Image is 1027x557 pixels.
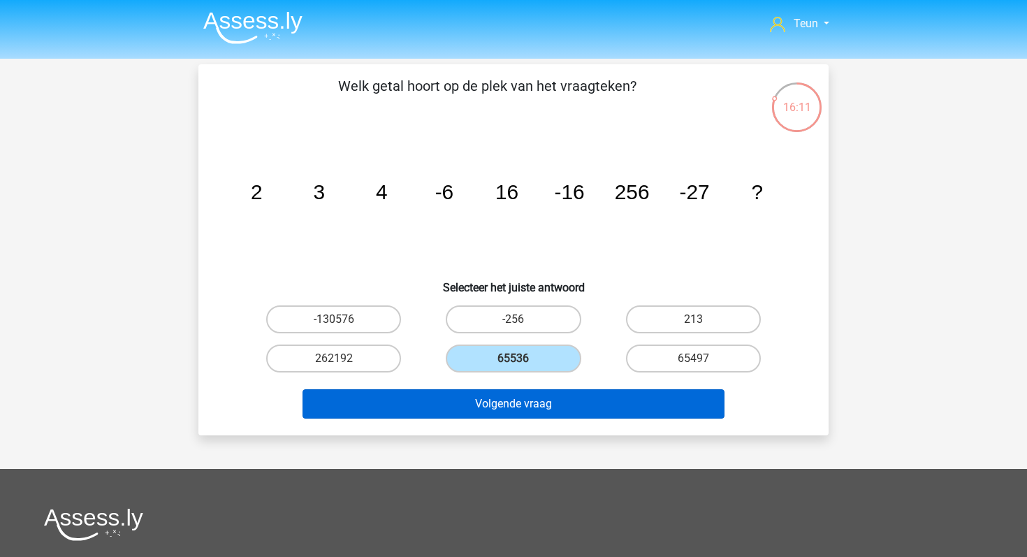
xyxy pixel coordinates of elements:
[435,180,454,203] tspan: -6
[314,180,326,203] tspan: 3
[626,305,761,333] label: 213
[203,11,303,44] img: Assessly
[680,180,710,203] tspan: -27
[266,345,401,372] label: 262192
[221,270,806,294] h6: Selecteer het juiste antwoord
[794,17,818,30] span: Teun
[764,15,835,32] a: Teun
[554,180,584,203] tspan: -16
[221,75,754,117] p: Welk getal hoort op de plek van het vraagteken?
[446,305,581,333] label: -256
[251,180,263,203] tspan: 2
[615,180,650,203] tspan: 256
[303,389,725,419] button: Volgende vraag
[266,305,401,333] label: -130576
[495,180,518,203] tspan: 16
[446,345,581,372] label: 65536
[771,81,823,116] div: 16:11
[626,345,761,372] label: 65497
[376,180,388,203] tspan: 4
[44,508,143,541] img: Assessly logo
[751,180,763,203] tspan: ?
